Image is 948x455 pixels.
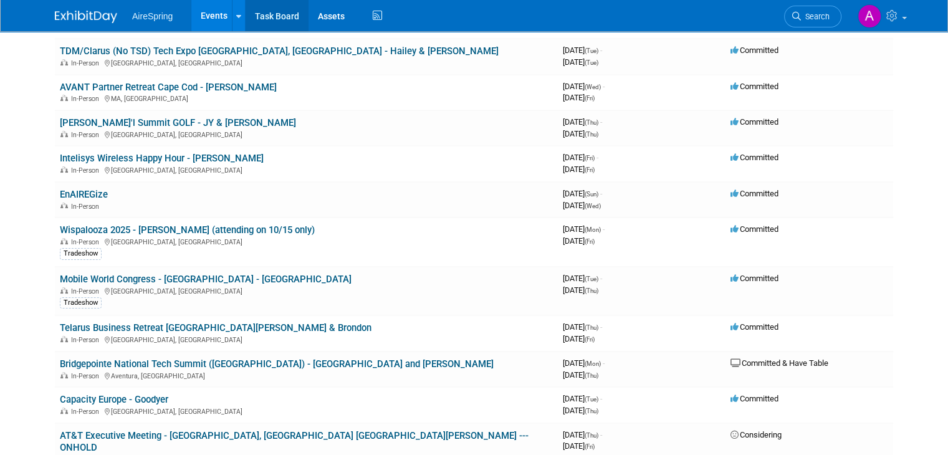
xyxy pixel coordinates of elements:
a: [PERSON_NAME]'l Summit GOLF - JY & [PERSON_NAME] [60,117,296,128]
span: [DATE] [563,334,595,343]
span: - [600,45,602,55]
span: (Tue) [585,396,598,403]
span: (Mon) [585,360,601,367]
span: Committed [730,394,778,403]
span: (Fri) [585,336,595,343]
a: Search [784,6,841,27]
span: (Fri) [585,166,595,173]
a: AT&T Executive Meeting - [GEOGRAPHIC_DATA], [GEOGRAPHIC_DATA] [GEOGRAPHIC_DATA][PERSON_NAME] --- ... [60,430,529,453]
span: In-Person [71,238,103,246]
span: Committed & Have Table [730,358,828,368]
span: Committed [730,322,778,332]
span: (Tue) [585,59,598,66]
span: In-Person [71,166,103,175]
div: Tradeshow [60,297,102,309]
a: TDM/Clarus (No TSD) Tech Expo [GEOGRAPHIC_DATA], [GEOGRAPHIC_DATA] - Hailey & [PERSON_NAME] [60,45,499,57]
span: (Fri) [585,155,595,161]
span: [DATE] [563,236,595,246]
span: [DATE] [563,129,598,138]
span: - [600,394,602,403]
span: Committed [730,274,778,283]
img: Angie Handal [858,4,881,28]
span: In-Person [71,95,103,103]
span: [DATE] [563,165,595,174]
div: [GEOGRAPHIC_DATA], [GEOGRAPHIC_DATA] [60,334,553,344]
div: [GEOGRAPHIC_DATA], [GEOGRAPHIC_DATA] [60,57,553,67]
span: In-Person [71,203,103,211]
span: - [603,82,605,91]
span: (Thu) [585,432,598,439]
span: [DATE] [563,406,598,415]
span: In-Person [71,336,103,344]
a: Intelisys Wireless Happy Hour - [PERSON_NAME] [60,153,264,164]
span: [DATE] [563,57,598,67]
span: (Wed) [585,203,601,209]
div: Tradeshow [60,248,102,259]
span: Committed [730,117,778,127]
a: Mobile World Congress - [GEOGRAPHIC_DATA] - [GEOGRAPHIC_DATA] [60,274,352,285]
a: Capacity Europe - Goodyer [60,394,168,405]
img: In-Person Event [60,408,68,414]
span: Considering [730,430,782,439]
span: (Thu) [585,372,598,379]
a: Wispalooza 2025 - [PERSON_NAME] (attending on 10/15 only) [60,224,315,236]
span: (Mon) [585,226,601,233]
span: Committed [730,82,778,91]
span: - [600,322,602,332]
span: - [603,358,605,368]
div: Aventura, [GEOGRAPHIC_DATA] [60,370,553,380]
span: (Thu) [585,324,598,331]
span: In-Person [71,287,103,295]
span: Committed [730,189,778,198]
span: - [600,430,602,439]
img: In-Person Event [60,131,68,137]
span: [DATE] [563,153,598,162]
div: [GEOGRAPHIC_DATA], [GEOGRAPHIC_DATA] [60,406,553,416]
img: In-Person Event [60,203,68,209]
span: [DATE] [563,322,602,332]
span: Search [801,12,830,21]
span: - [600,189,602,198]
span: [DATE] [563,285,598,295]
span: (Fri) [585,238,595,245]
a: EnAIREGize [60,189,108,200]
span: (Fri) [585,95,595,102]
span: - [600,117,602,127]
span: - [596,153,598,162]
span: [DATE] [563,93,595,102]
span: [DATE] [563,430,602,439]
span: [DATE] [563,189,602,198]
span: In-Person [71,408,103,416]
a: AVANT Partner Retreat Cape Cod - [PERSON_NAME] [60,82,277,93]
img: In-Person Event [60,59,68,65]
span: [DATE] [563,117,602,127]
img: ExhibitDay [55,11,117,23]
span: [DATE] [563,45,602,55]
span: [DATE] [563,82,605,91]
span: Committed [730,45,778,55]
div: [GEOGRAPHIC_DATA], [GEOGRAPHIC_DATA] [60,129,553,139]
span: [DATE] [563,201,601,210]
span: - [600,274,602,283]
span: (Sun) [585,191,598,198]
span: In-Person [71,59,103,67]
span: [DATE] [563,394,602,403]
a: Telarus Business Retreat [GEOGRAPHIC_DATA][PERSON_NAME] & Brondon [60,322,371,333]
span: In-Person [71,372,103,380]
a: Bridgepointe National Tech Summit ([GEOGRAPHIC_DATA]) - [GEOGRAPHIC_DATA] and [PERSON_NAME] [60,358,494,370]
span: In-Person [71,131,103,139]
span: [DATE] [563,358,605,368]
img: In-Person Event [60,238,68,244]
span: (Fri) [585,443,595,450]
img: In-Person Event [60,336,68,342]
span: - [603,224,605,234]
span: [DATE] [563,441,595,451]
span: (Thu) [585,131,598,138]
div: [GEOGRAPHIC_DATA], [GEOGRAPHIC_DATA] [60,285,553,295]
span: (Wed) [585,84,601,90]
span: Committed [730,153,778,162]
div: MA, [GEOGRAPHIC_DATA] [60,93,553,103]
img: In-Person Event [60,372,68,378]
span: Committed [730,224,778,234]
span: [DATE] [563,224,605,234]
